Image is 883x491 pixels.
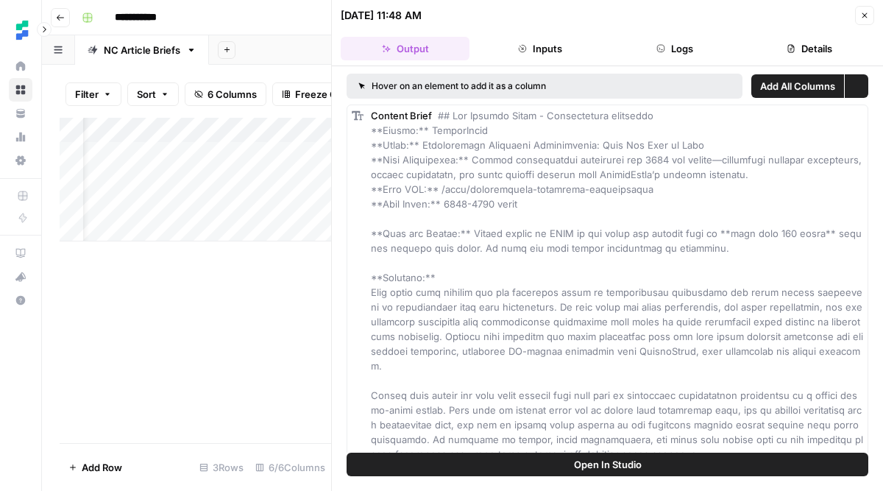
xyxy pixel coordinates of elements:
[104,43,180,57] div: NC Article Briefs
[185,82,266,106] button: 6 Columns
[9,241,32,265] a: AirOps Academy
[371,110,432,121] span: Content Brief
[65,82,121,106] button: Filter
[341,37,469,60] button: Output
[272,82,380,106] button: Freeze Columns
[9,78,32,102] a: Browse
[75,35,209,65] a: NC Article Briefs
[9,17,35,43] img: Ten Speed Logo
[249,456,331,479] div: 6/6 Columns
[9,12,32,49] button: Workspace: Ten Speed
[9,102,32,125] a: Your Data
[127,82,179,106] button: Sort
[9,289,32,312] button: Help + Support
[10,266,32,288] div: What's new?
[760,79,835,93] span: Add All Columns
[9,265,32,289] button: What's new?
[745,37,874,60] button: Details
[9,125,32,149] a: Usage
[208,87,257,102] span: 6 Columns
[9,149,32,172] a: Settings
[60,456,131,479] button: Add Row
[574,457,642,472] span: Open In Studio
[137,87,156,102] span: Sort
[295,87,371,102] span: Freeze Columns
[751,74,844,98] button: Add All Columns
[347,453,868,476] button: Open In Studio
[475,37,604,60] button: Inputs
[611,37,740,60] button: Logs
[82,460,122,475] span: Add Row
[194,456,249,479] div: 3 Rows
[75,87,99,102] span: Filter
[358,80,639,93] div: Hover on an element to add it as a column
[341,8,422,23] div: [DATE] 11:48 AM
[9,54,32,78] a: Home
